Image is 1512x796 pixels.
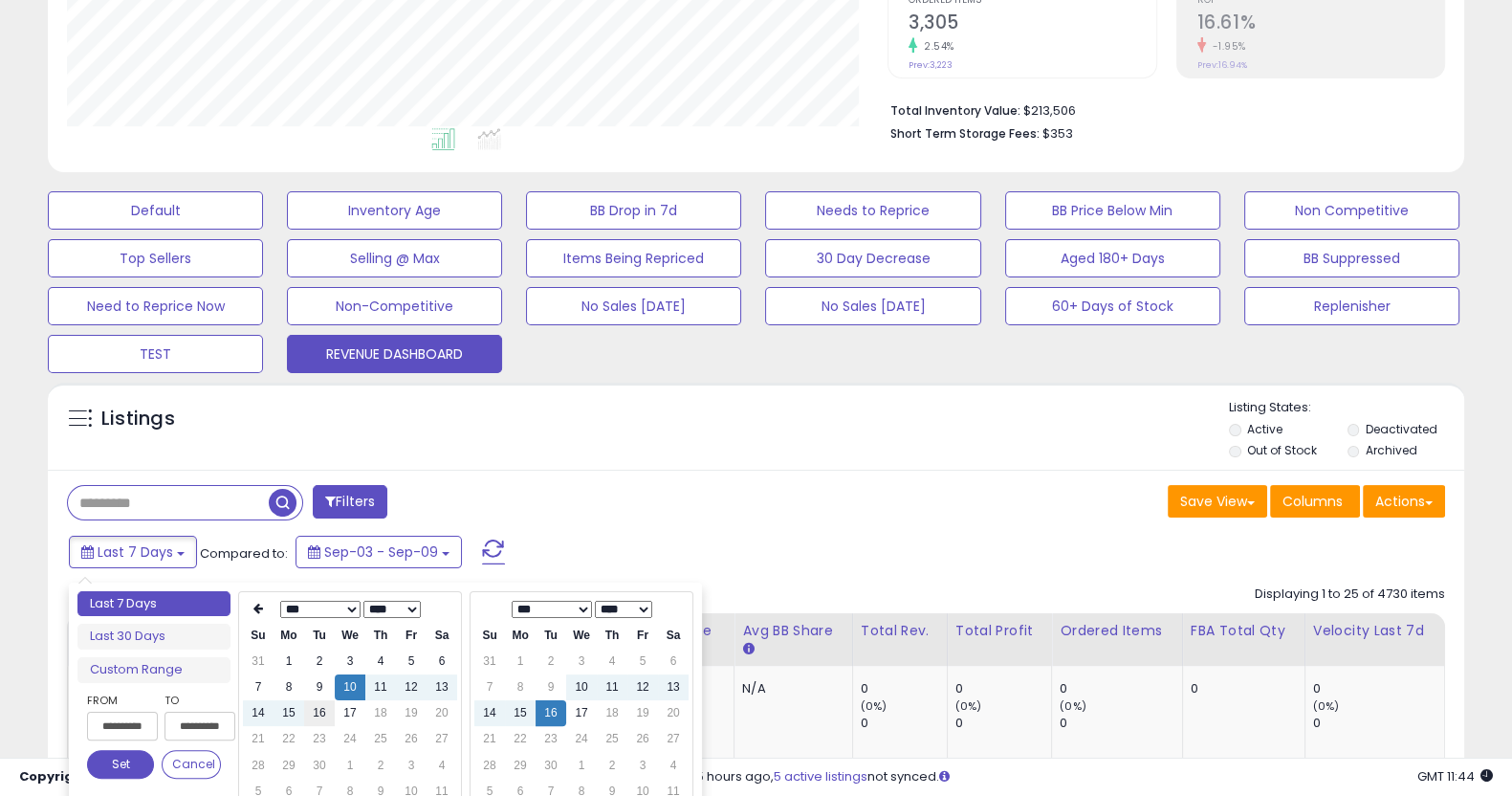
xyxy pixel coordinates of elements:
div: Total Rev. [861,621,939,641]
td: 19 [396,700,427,726]
td: 21 [243,726,274,752]
th: Fr [396,623,427,649]
button: BB Drop in 7d [526,191,741,230]
div: Ordered Items [1060,621,1174,641]
small: Prev: 16.94% [1197,59,1247,71]
small: (0%) [1060,698,1086,714]
td: 30 [536,753,566,779]
td: 25 [597,726,627,752]
td: 3 [566,649,597,674]
button: Aged 180+ Days [1005,239,1220,277]
td: 31 [243,649,274,674]
td: 30 [304,753,335,779]
small: -1.95% [1206,39,1246,54]
td: 18 [597,700,627,726]
td: 2 [304,649,335,674]
td: 1 [335,753,365,779]
td: 17 [566,700,597,726]
td: 16 [536,700,566,726]
td: 29 [505,753,536,779]
td: 27 [427,726,457,752]
li: Last 7 Days [77,591,230,617]
td: 2 [365,753,396,779]
button: Need to Reprice Now [48,287,263,325]
span: Compared to: [200,544,288,563]
th: Su [474,623,505,649]
button: Items Being Repriced [526,239,741,277]
td: 24 [566,726,597,752]
label: Archived [1365,442,1416,458]
button: Set [87,750,154,779]
li: Last 30 Days [77,624,230,650]
span: $353 [1042,124,1073,143]
button: Last 7 Days [69,536,197,568]
label: Active [1247,421,1282,437]
b: Short Term Storage Fees: [890,125,1040,142]
td: 10 [335,674,365,700]
td: 19 [627,700,658,726]
td: 7 [243,674,274,700]
li: $213,506 [890,98,1431,121]
td: 1 [566,753,597,779]
span: 2025-09-17 11:44 GMT [1417,767,1493,785]
small: Avg BB Share. [742,641,754,658]
button: Non-Competitive [287,287,502,325]
h2: 3,305 [909,11,1155,37]
button: BB Suppressed [1244,239,1459,277]
span: Columns [1282,492,1343,511]
td: 12 [396,674,427,700]
td: 12 [627,674,658,700]
label: Out of Stock [1247,442,1317,458]
button: Needs to Reprice [765,191,980,230]
small: 2.54% [917,39,954,54]
td: 29 [274,753,304,779]
th: Fr [627,623,658,649]
td: 1 [505,649,536,674]
button: REVENUE DASHBOARD [287,335,502,373]
td: 10 [566,674,597,700]
small: (0%) [861,698,887,714]
small: (0%) [1313,698,1340,714]
div: Displaying 1 to 25 of 4730 items [1255,586,1445,604]
button: No Sales [DATE] [765,287,980,325]
button: Filters [313,485,387,519]
td: 5 [396,649,427,674]
h5: Listings [101,406,175,432]
small: (0%) [955,698,982,714]
td: 21 [474,726,505,752]
button: 60+ Days of Stock [1005,287,1220,325]
td: 18 [365,700,396,726]
button: Columns [1270,485,1360,518]
th: We [566,623,597,649]
td: 16 [304,700,335,726]
td: 5 [627,649,658,674]
div: 0 [1060,715,1182,732]
div: N/A [742,680,837,697]
button: TEST [48,335,263,373]
td: 6 [658,649,689,674]
th: Sa [658,623,689,649]
td: 31 [474,649,505,674]
button: Default [48,191,263,230]
button: Actions [1363,485,1445,518]
th: Th [597,623,627,649]
th: Sa [427,623,457,649]
td: 11 [597,674,627,700]
td: 4 [658,753,689,779]
div: 0 [861,680,947,697]
td: 15 [274,700,304,726]
div: Avg BB Share [742,621,844,641]
td: 20 [427,700,457,726]
label: From [87,691,154,710]
td: 14 [243,700,274,726]
th: Tu [304,623,335,649]
span: Last 7 Days [98,542,173,562]
div: Velocity Last 7d [1313,621,1436,641]
th: Tu [536,623,566,649]
div: 0 [1313,680,1444,697]
th: Mo [505,623,536,649]
button: Top Sellers [48,239,263,277]
td: 3 [627,753,658,779]
td: 2 [597,753,627,779]
p: Listing States: [1229,399,1464,417]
